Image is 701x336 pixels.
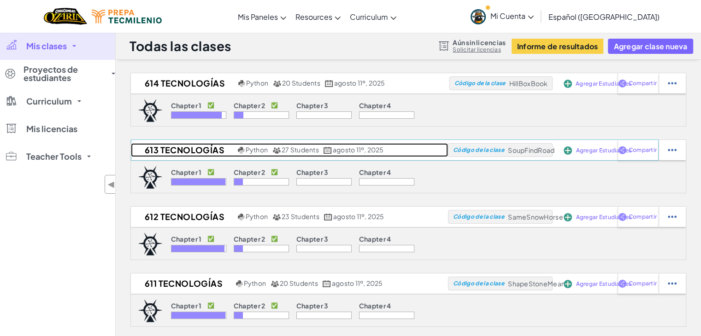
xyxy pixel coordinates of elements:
[131,210,236,224] h2: 612 Tecnologías
[629,214,657,220] span: Compartir
[350,12,388,22] span: Curriculum
[207,168,214,176] p: ✅
[345,4,401,29] a: Curriculum
[618,146,627,154] img: IconShare_Purple.svg
[296,302,329,309] p: Chapter 3
[138,232,163,255] img: logo
[333,212,384,220] span: agosto 11º, 2025
[44,7,87,26] a: Ozaria by CodeCombat logo
[323,280,331,287] img: calendar.svg
[564,213,572,221] img: IconAddStudents.svg
[668,213,677,221] img: IconStudentEllipsis.svg
[564,146,572,155] img: IconAddStudents.svg
[454,81,505,86] span: Código de la clase
[131,143,448,157] a: 613 Tecnologías Python 27 Students agosto 11º, 2025
[668,146,677,154] img: IconStudentEllipsis.svg
[359,168,391,176] p: Chapter 4
[131,277,448,290] a: 611 Tecnologías Python 20 Students agosto 11º, 2025
[26,97,72,105] span: Curriculum
[453,147,504,153] span: Código de la clase
[131,210,448,224] a: 612 Tecnologías Python 23 Students agosto 11º, 2025
[238,80,245,87] img: python.png
[324,214,332,220] img: calendar.svg
[576,81,631,87] span: Agregar Estudiantes
[296,102,329,109] p: Chapter 3
[618,79,627,87] img: IconShare_Purple.svg
[629,281,657,286] span: Compartir
[576,148,631,153] span: Agregar Estudiantes
[271,302,278,309] p: ✅
[490,11,534,21] span: Mi Cuenta
[238,12,278,22] span: Mis Paneles
[271,168,278,176] p: ✅
[618,279,627,288] img: IconShare_Purple.svg
[131,76,236,90] h2: 614 Tecnologías
[359,302,391,309] p: Chapter 4
[272,214,281,220] img: MultipleUsers.png
[207,235,214,243] p: ✅
[26,152,82,161] span: Teacher Tools
[171,302,202,309] p: Chapter 1
[471,9,486,24] img: avatar
[509,79,548,87] span: HillBoxBook
[608,39,693,54] button: Agregar clase nueva
[453,46,506,53] a: Solicitar licencias
[332,279,383,287] span: agosto 11º, 2025
[359,235,391,243] p: Chapter 4
[668,279,677,288] img: IconStudentEllipsis.svg
[92,10,162,23] img: Tecmilenio logo
[466,2,538,31] a: Mi Cuenta
[233,4,291,29] a: Mis Paneles
[618,213,627,221] img: IconShare_Purple.svg
[324,147,332,154] img: calendar.svg
[453,281,504,286] span: Código de la clase
[576,281,631,287] span: Agregar Estudiantes
[280,279,318,287] span: 20 Students
[171,235,202,243] p: Chapter 1
[512,39,604,54] button: Informe de resultados
[273,80,281,87] img: MultipleUsers.png
[207,302,214,309] p: ✅
[131,76,449,90] a: 614 Tecnologías Python 20 Students agosto 11º, 2025
[234,168,265,176] p: Chapter 2
[576,214,631,220] span: Agregar Estudiantes
[282,212,319,220] span: 23 Students
[236,280,243,287] img: python.png
[334,79,385,87] span: agosto 11º, 2025
[544,4,664,29] a: Español ([GEOGRAPHIC_DATA])
[271,235,278,243] p: ✅
[26,42,67,50] span: Mis clases
[234,302,265,309] p: Chapter 2
[131,277,234,290] h2: 611 Tecnologías
[629,81,657,86] span: Compartir
[453,214,504,220] span: Código de la clase
[359,102,391,109] p: Chapter 4
[244,279,266,287] span: Python
[234,235,265,243] p: Chapter 2
[44,7,87,26] img: Home
[138,99,163,122] img: logo
[238,214,245,220] img: python.png
[325,80,333,87] img: calendar.svg
[238,147,245,154] img: python.png
[138,166,163,189] img: logo
[564,80,572,88] img: IconAddStudents.svg
[548,12,660,22] span: Español ([GEOGRAPHIC_DATA])
[24,65,106,82] span: Proyectos de estudiantes
[171,102,202,109] p: Chapter 1
[131,143,236,157] h2: 613 Tecnologías
[271,102,278,109] p: ✅
[272,147,281,154] img: MultipleUsers.png
[295,12,332,22] span: Resources
[296,168,329,176] p: Chapter 3
[107,178,115,191] span: ◀
[271,280,279,287] img: MultipleUsers.png
[564,280,572,288] img: IconAddStudents.svg
[246,145,268,154] span: Python
[333,145,384,154] span: agosto 11º, 2025
[234,102,265,109] p: Chapter 2
[282,79,320,87] span: 20 Students
[26,125,77,133] span: Mis licencias
[282,145,319,154] span: 27 Students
